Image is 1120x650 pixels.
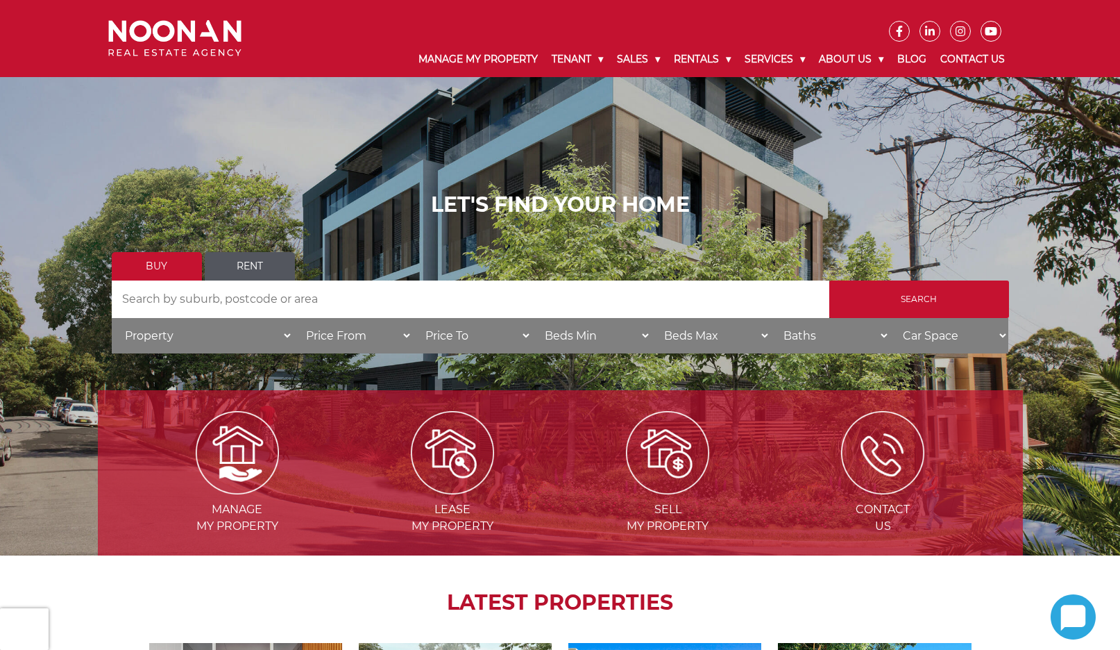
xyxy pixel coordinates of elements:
img: Lease my property [411,411,494,494]
span: Manage my Property [131,501,343,535]
a: Contact Us [933,42,1012,77]
a: Tenant [545,42,610,77]
h1: LET'S FIND YOUR HOME [112,192,1009,217]
a: Buy [112,252,202,281]
span: Sell my Property [561,501,774,535]
a: Manage My Property [411,42,545,77]
a: Services [738,42,812,77]
img: Noonan Real Estate Agency [108,20,241,57]
img: Sell my property [626,411,709,494]
img: ICONS [841,411,924,494]
span: Lease my Property [346,501,559,535]
a: ContactUs [777,445,989,533]
input: Search [829,281,1009,318]
span: Contact Us [777,501,989,535]
a: Managemy Property [131,445,343,533]
a: About Us [812,42,890,77]
a: Sales [610,42,667,77]
input: Search by suburb, postcode or area [112,281,829,318]
a: Blog [890,42,933,77]
img: Manage my Property [196,411,279,494]
a: Leasemy Property [346,445,559,533]
a: Rent [205,252,295,281]
h2: LATEST PROPERTIES [133,590,988,615]
a: Sellmy Property [561,445,774,533]
a: Rentals [667,42,738,77]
